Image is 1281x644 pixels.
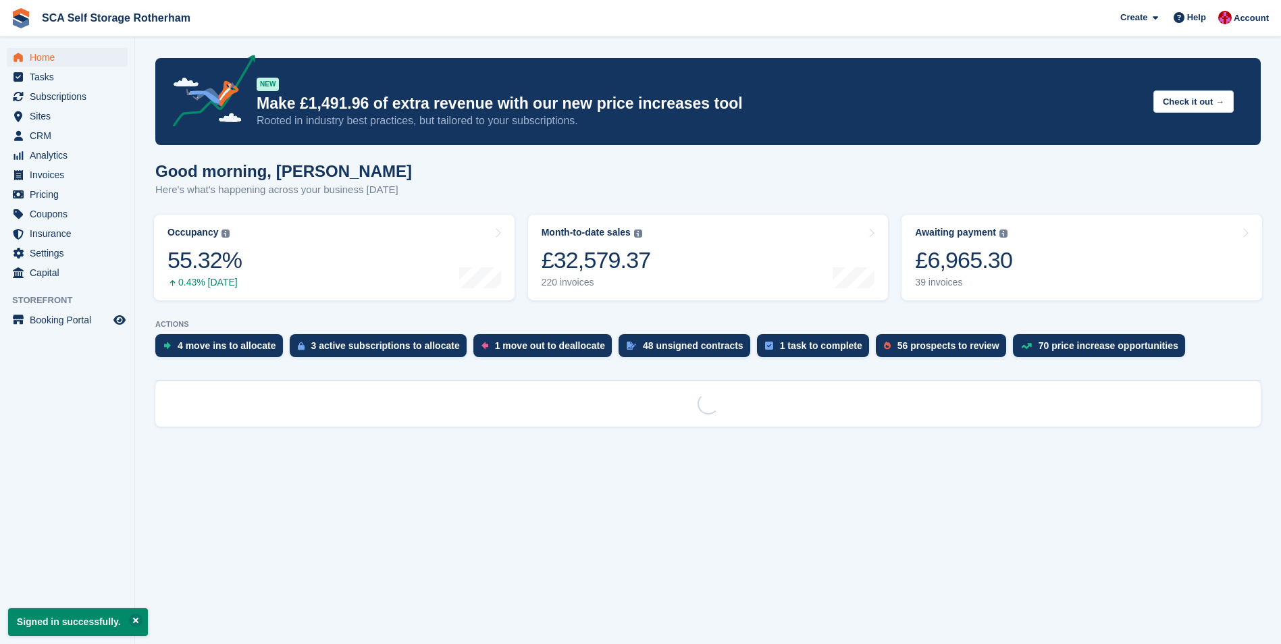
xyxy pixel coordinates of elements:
div: 4 move ins to allocate [178,340,276,351]
a: 4 move ins to allocate [155,334,290,364]
div: 56 prospects to review [897,340,999,351]
span: Help [1187,11,1206,24]
div: NEW [257,78,279,91]
a: menu [7,263,128,282]
img: task-75834270c22a3079a89374b754ae025e5fb1db73e45f91037f5363f120a921f8.svg [765,342,773,350]
a: 1 move out to deallocate [473,334,619,364]
div: 55.32% [167,246,242,274]
img: contract_signature_icon-13c848040528278c33f63329250d36e43548de30e8caae1d1a13099fd9432cc5.svg [627,342,636,350]
span: Insurance [30,224,111,243]
a: 3 active subscriptions to allocate [290,334,473,364]
a: SCA Self Storage Rotherham [36,7,196,29]
p: Signed in successfully. [8,608,148,636]
a: menu [7,107,128,126]
a: Month-to-date sales £32,579.37 220 invoices [528,215,889,300]
span: Subscriptions [30,87,111,106]
a: menu [7,146,128,165]
a: menu [7,126,128,145]
a: Occupancy 55.32% 0.43% [DATE] [154,215,515,300]
span: Capital [30,263,111,282]
span: Home [30,48,111,67]
p: Here's what's happening across your business [DATE] [155,182,412,198]
a: Preview store [111,312,128,328]
span: CRM [30,126,111,145]
img: move_outs_to_deallocate_icon-f764333ba52eb49d3ac5e1228854f67142a1ed5810a6f6cc68b1a99e826820c5.svg [481,342,488,350]
a: Awaiting payment £6,965.30 39 invoices [901,215,1262,300]
div: 1 move out to deallocate [495,340,605,351]
span: Invoices [30,165,111,184]
button: Check it out → [1153,90,1234,113]
div: £32,579.37 [542,246,651,274]
img: prospect-51fa495bee0391a8d652442698ab0144808aea92771e9ea1ae160a38d050c398.svg [884,342,891,350]
div: 1 task to complete [780,340,862,351]
span: Settings [30,244,111,263]
div: 70 price increase opportunities [1039,340,1178,351]
div: 3 active subscriptions to allocate [311,340,460,351]
a: 70 price increase opportunities [1013,334,1192,364]
a: menu [7,224,128,243]
img: price_increase_opportunities-93ffe204e8149a01c8c9dc8f82e8f89637d9d84a8eef4429ea346261dce0b2c0.svg [1021,343,1032,349]
img: icon-info-grey-7440780725fd019a000dd9b08b2336e03edf1995a4989e88bcd33f0948082b44.svg [221,230,230,238]
div: £6,965.30 [915,246,1012,274]
a: 1 task to complete [757,334,876,364]
a: menu [7,87,128,106]
img: icon-info-grey-7440780725fd019a000dd9b08b2336e03edf1995a4989e88bcd33f0948082b44.svg [634,230,642,238]
a: menu [7,185,128,204]
span: Storefront [12,294,134,307]
span: Create [1120,11,1147,24]
a: menu [7,311,128,329]
span: Tasks [30,68,111,86]
span: Booking Portal [30,311,111,329]
a: menu [7,68,128,86]
span: Pricing [30,185,111,204]
a: menu [7,165,128,184]
div: 48 unsigned contracts [643,340,743,351]
span: Account [1234,11,1269,25]
p: ACTIONS [155,320,1261,329]
div: Awaiting payment [915,227,996,238]
div: Month-to-date sales [542,227,631,238]
div: 220 invoices [542,277,651,288]
a: menu [7,205,128,223]
a: menu [7,244,128,263]
div: 39 invoices [915,277,1012,288]
img: price-adjustments-announcement-icon-8257ccfd72463d97f412b2fc003d46551f7dbcb40ab6d574587a9cd5c0d94... [161,55,256,132]
a: 48 unsigned contracts [619,334,757,364]
img: active_subscription_to_allocate_icon-d502201f5373d7db506a760aba3b589e785aa758c864c3986d89f69b8ff3... [298,342,305,350]
img: stora-icon-8386f47178a22dfd0bd8f6a31ec36ba5ce8667c1dd55bd0f319d3a0aa187defe.svg [11,8,31,28]
div: Occupancy [167,227,218,238]
p: Make £1,491.96 of extra revenue with our new price increases tool [257,94,1143,113]
img: Thomas Webb [1218,11,1232,24]
div: 0.43% [DATE] [167,277,242,288]
img: move_ins_to_allocate_icon-fdf77a2bb77ea45bf5b3d319d69a93e2d87916cf1d5bf7949dd705db3b84f3ca.svg [163,342,171,350]
span: Coupons [30,205,111,223]
img: icon-info-grey-7440780725fd019a000dd9b08b2336e03edf1995a4989e88bcd33f0948082b44.svg [999,230,1008,238]
p: Rooted in industry best practices, but tailored to your subscriptions. [257,113,1143,128]
span: Sites [30,107,111,126]
span: Analytics [30,146,111,165]
a: menu [7,48,128,67]
a: 56 prospects to review [876,334,1013,364]
h1: Good morning, [PERSON_NAME] [155,162,412,180]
